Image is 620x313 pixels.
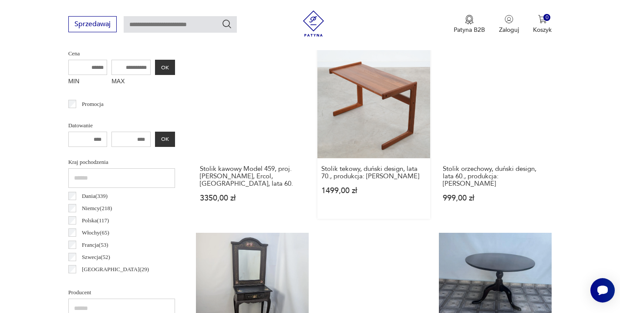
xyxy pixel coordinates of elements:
p: Włochy ( 65 ) [82,228,109,238]
p: Szwecja ( 52 ) [82,252,110,262]
p: Polska ( 117 ) [82,216,109,225]
button: 0Koszyk [533,15,552,34]
p: Kraj pochodzenia [68,157,175,167]
p: 999,00 zł [443,194,548,202]
p: 1499,00 zł [321,187,426,194]
iframe: Smartsupp widget button [590,278,615,303]
button: OK [155,60,175,75]
p: Dania ( 339 ) [82,191,108,201]
p: Niemcy ( 218 ) [82,204,112,213]
a: Stolik orzechowy, duński design, lata 60., produkcja: DaniaStolik orzechowy, duński design, lata ... [439,45,552,219]
img: Ikona koszyka [538,15,547,24]
p: Producent [68,288,175,297]
p: 3350,00 zł [200,194,305,202]
button: OK [155,132,175,147]
p: Patyna B2B [454,26,485,34]
a: Stolik tekowy, duński design, lata 70., produkcja: DaniaStolik tekowy, duński design, lata 70., p... [317,45,430,219]
h3: Stolik orzechowy, duński design, lata 60., produkcja: [PERSON_NAME] [443,165,548,187]
p: Zaloguj [499,26,519,34]
p: Francja ( 53 ) [82,240,108,250]
a: Stolik kawowy Model 459, proj. L. Ercolani, Ercol, Wielka Brytania, lata 60.Stolik kawowy Model 4... [196,45,309,219]
a: Ikona medaluPatyna B2B [454,15,485,34]
img: Ikona medalu [465,15,474,24]
button: Zaloguj [499,15,519,34]
button: Patyna B2B [454,15,485,34]
h3: Stolik kawowy Model 459, proj. [PERSON_NAME], Ercol, [GEOGRAPHIC_DATA], lata 60. [200,165,305,187]
label: MIN [68,75,108,89]
p: Promocja [82,99,104,109]
div: 0 [543,14,551,21]
h3: Stolik tekowy, duński design, lata 70., produkcja: [PERSON_NAME] [321,165,426,180]
p: Datowanie [68,121,175,130]
button: Sprzedawaj [68,16,117,32]
p: Koszyk [533,26,552,34]
label: MAX [111,75,151,89]
p: Cena [68,49,175,58]
button: Szukaj [222,19,232,29]
a: Sprzedawaj [68,22,117,28]
p: [GEOGRAPHIC_DATA] ( 29 ) [82,265,149,274]
p: Czechosłowacja ( 22 ) [82,277,128,286]
img: Patyna - sklep z meblami i dekoracjami vintage [300,10,327,37]
img: Ikonka użytkownika [505,15,513,24]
